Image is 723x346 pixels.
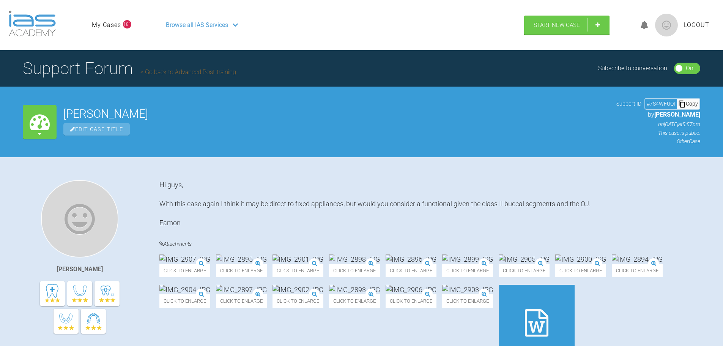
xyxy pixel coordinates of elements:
span: Click to enlarge [159,264,210,277]
img: IMG_2896.JPG [386,254,436,264]
span: Support ID [616,100,641,108]
span: Click to enlarge [216,264,267,277]
img: IMG_2905.JPG [499,254,550,264]
div: On [686,63,693,73]
img: IMG_2897.JPG [216,285,267,294]
p: by [616,110,700,120]
img: logo-light.3e3ef733.png [9,11,56,36]
p: This case is public. [616,129,700,137]
img: IMG_2907.JPG [159,254,210,264]
span: Click to enlarge [499,264,550,277]
img: IMG_2893.JPG [329,285,380,294]
img: IMG_2901.JPG [273,254,323,264]
span: Click to enlarge [555,264,606,277]
img: IMG_2900.JPG [555,254,606,264]
img: IMG_2895.JPG [216,254,267,264]
img: IMG_2898.JPG [329,254,380,264]
img: IMG_2902.JPG [273,285,323,294]
span: Click to enlarge [612,264,663,277]
span: Click to enlarge [216,294,267,308]
h4: Attachments [159,239,700,249]
span: Click to enlarge [329,294,380,308]
span: Click to enlarge [386,294,436,308]
span: Click to enlarge [329,264,380,277]
img: IMG_2903.JPG [442,285,493,294]
span: Click to enlarge [273,294,323,308]
div: Hi guys, With this case again I think it may be direct to fixed appliances, but would you conside... [159,180,700,228]
div: Copy [677,99,699,109]
span: Click to enlarge [442,264,493,277]
div: Subscribe to conversation [598,63,667,73]
span: Browse all IAS Services [166,20,228,30]
span: Click to enlarge [159,294,210,308]
img: IMG_2906.JPG [386,285,436,294]
span: Start New Case [534,22,580,28]
span: Click to enlarge [386,264,436,277]
span: Click to enlarge [273,264,323,277]
img: IMG_2899.JPG [442,254,493,264]
div: # 7S4WFUQI [645,100,677,108]
div: [PERSON_NAME] [57,264,103,274]
span: 181 [123,20,131,28]
span: Click to enlarge [442,294,493,308]
h1: Support Forum [23,55,236,82]
img: profile.png [655,14,678,36]
h2: [PERSON_NAME] [63,108,610,120]
p: on [DATE] at 5:57pm [616,120,700,128]
img: IMG_2894.JPG [612,254,663,264]
span: [PERSON_NAME] [654,111,700,118]
a: Logout [684,20,709,30]
a: Go back to Advanced Post-training [140,68,236,76]
img: Eamon OReilly [41,180,118,258]
span: Edit Case Title [63,123,130,136]
p: Other Case [616,137,700,145]
a: My Cases [92,20,121,30]
img: IMG_2904.JPG [159,285,210,294]
a: Start New Case [524,16,610,35]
